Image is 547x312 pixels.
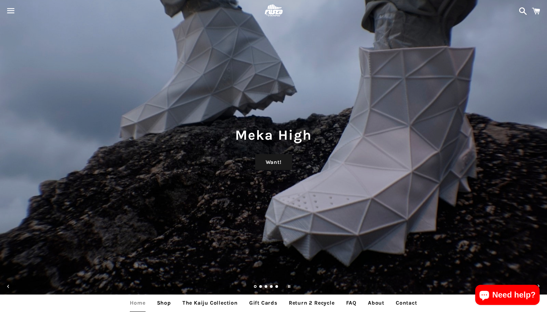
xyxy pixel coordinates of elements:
[531,279,546,294] button: Next slide
[275,285,279,289] a: Load slide 5
[244,295,282,311] a: Gift Cards
[363,295,389,311] a: About
[284,295,340,311] a: Return 2 Recycle
[254,285,257,289] a: Slide 1, current
[259,285,263,289] a: Load slide 2
[270,285,273,289] a: Load slide 4
[265,285,268,289] a: Load slide 3
[391,295,422,311] a: Contact
[152,295,176,311] a: Shop
[7,125,540,145] h1: Meka High
[177,295,243,311] a: The Kaiju Collection
[282,279,296,294] button: Pause slideshow
[125,295,150,311] a: Home
[341,295,362,311] a: FAQ
[255,154,292,170] a: Want!
[473,285,542,307] inbox-online-store-chat: Shopify online store chat
[1,279,16,294] button: Previous slide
